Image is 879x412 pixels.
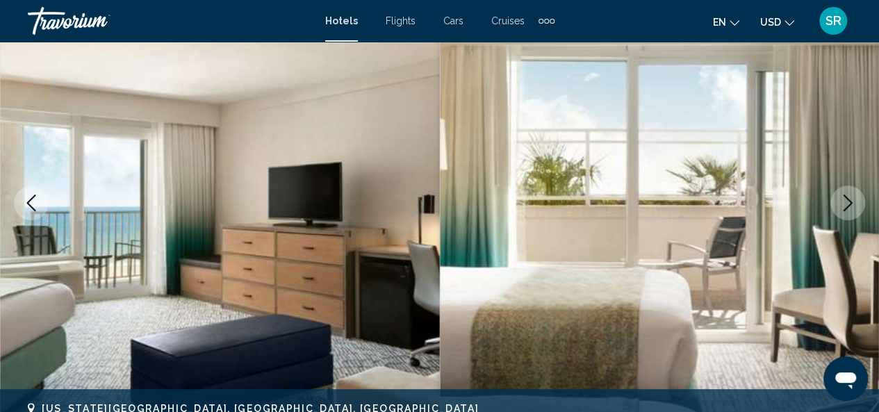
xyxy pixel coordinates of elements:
[823,356,868,401] iframe: Button to launch messaging window
[760,17,781,28] span: USD
[491,15,525,26] a: Cruises
[539,10,554,32] button: Extra navigation items
[760,12,794,32] button: Change currency
[713,17,726,28] span: en
[825,14,841,28] span: SR
[386,15,416,26] a: Flights
[815,6,851,35] button: User Menu
[325,15,358,26] a: Hotels
[713,12,739,32] button: Change language
[28,7,311,35] a: Travorium
[14,186,49,220] button: Previous image
[830,186,865,220] button: Next image
[443,15,463,26] a: Cars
